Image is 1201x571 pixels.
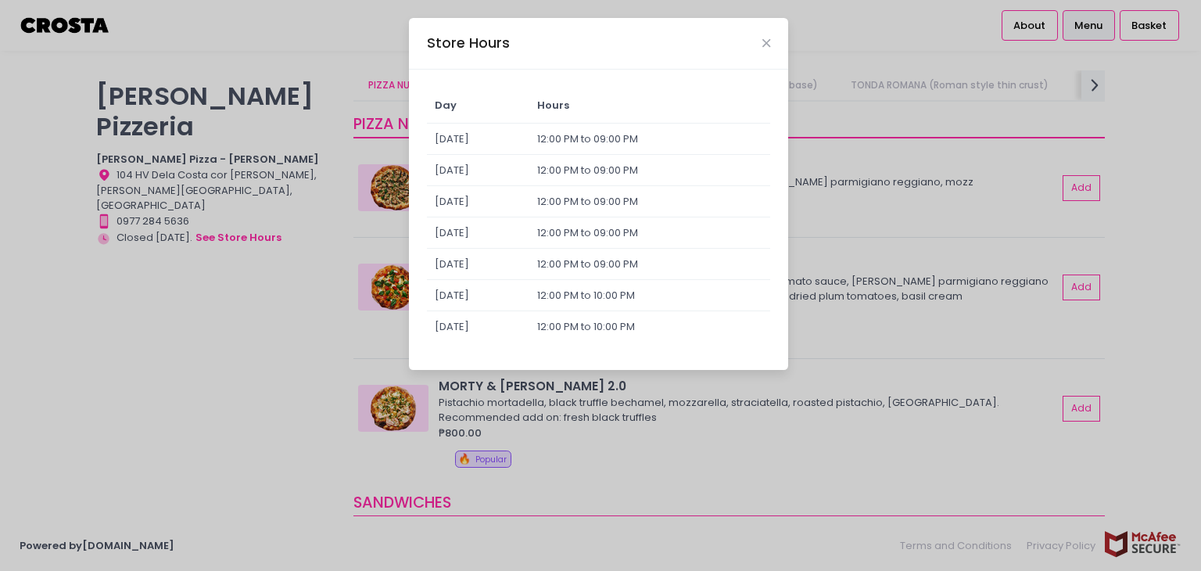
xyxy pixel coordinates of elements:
td: 12:00 PM to 09:00 PM [529,124,770,155]
td: [DATE] [427,155,530,186]
div: Store Hours [427,33,510,53]
td: 12:00 PM to 09:00 PM [529,249,770,280]
td: [DATE] [427,186,530,217]
td: Hours [529,88,770,124]
td: [DATE] [427,249,530,280]
td: 12:00 PM to 09:00 PM [529,155,770,186]
td: 12:00 PM to 10:00 PM [529,311,770,343]
td: [DATE] [427,124,530,155]
td: 12:00 PM to 09:00 PM [529,186,770,217]
td: 12:00 PM to 10:00 PM [529,280,770,311]
td: 12:00 PM to 09:00 PM [529,217,770,249]
td: [DATE] [427,280,530,311]
td: [DATE] [427,217,530,249]
td: [DATE] [427,311,530,343]
td: Day [427,88,530,124]
button: Close [762,39,770,47]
